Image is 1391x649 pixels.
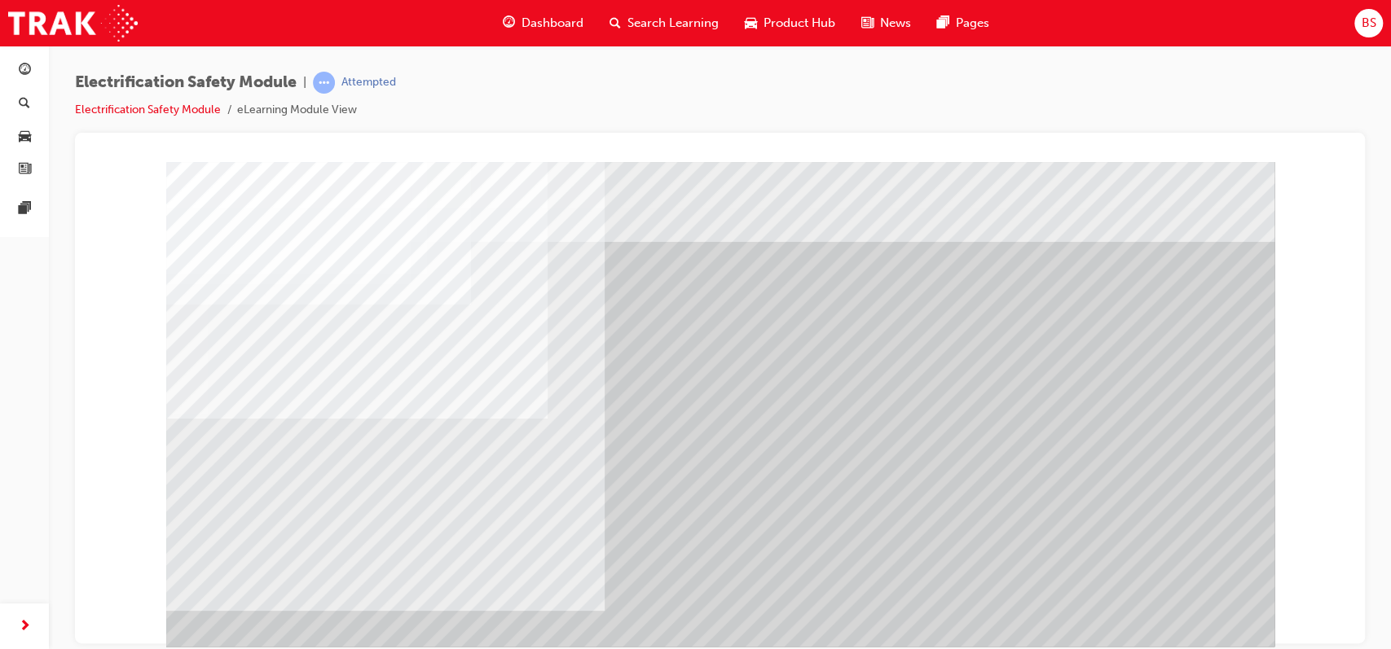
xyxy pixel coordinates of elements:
span: pages-icon [937,13,949,33]
span: news-icon [19,163,31,178]
span: BS [1361,14,1376,33]
span: guage-icon [503,13,515,33]
span: | [303,73,306,92]
span: next-icon [19,616,31,637]
span: car-icon [745,13,757,33]
span: guage-icon [19,64,31,78]
img: Trak [8,5,138,42]
div: Attempted [341,75,396,90]
span: news-icon [861,13,874,33]
span: Pages [956,14,989,33]
li: eLearning Module View [237,101,357,120]
a: search-iconSearch Learning [596,7,732,40]
a: news-iconNews [848,7,924,40]
span: Search Learning [627,14,719,33]
a: pages-iconPages [924,7,1002,40]
a: guage-iconDashboard [490,7,596,40]
span: search-icon [19,97,30,112]
a: Electrification Safety Module [75,103,221,116]
span: pages-icon [19,202,31,217]
button: BS [1354,9,1383,37]
span: Dashboard [522,14,583,33]
span: learningRecordVerb_ATTEMPT-icon [313,72,335,94]
a: car-iconProduct Hub [732,7,848,40]
span: search-icon [610,13,621,33]
span: Electrification Safety Module [75,73,297,92]
span: News [880,14,911,33]
span: Product Hub [764,14,835,33]
span: car-icon [19,129,31,144]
